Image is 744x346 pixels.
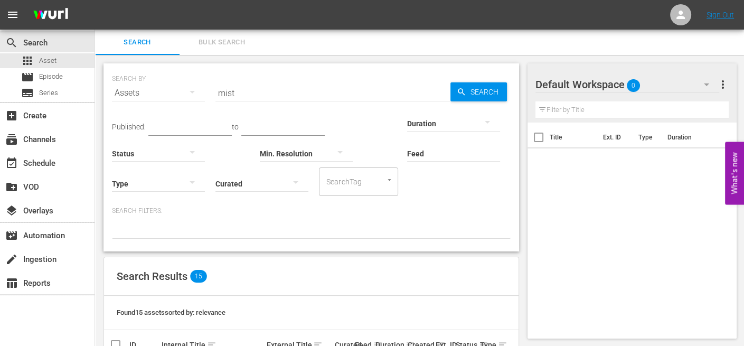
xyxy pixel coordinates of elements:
[21,71,34,83] span: Episode
[550,123,596,152] th: Title
[466,82,507,101] span: Search
[384,175,394,185] button: Open
[190,270,207,283] span: 15
[5,36,18,49] span: Search
[5,204,18,217] span: Overlays
[5,181,18,193] span: VOD
[661,123,724,152] th: Duration
[725,142,744,204] button: Open Feedback Widget
[117,270,187,283] span: Search Results
[5,133,18,146] span: Channels
[39,88,58,98] span: Series
[597,123,632,152] th: Ext. ID
[707,11,734,19] a: Sign Out
[21,87,34,99] span: Series
[632,123,661,152] th: Type
[101,36,173,49] span: Search
[21,54,34,67] span: Asset
[39,71,63,82] span: Episode
[716,72,729,97] button: more_vert
[5,229,18,242] span: Automation
[5,157,18,170] span: Schedule
[117,308,225,316] span: Found 15 assets sorted by: relevance
[112,207,511,216] p: Search Filters:
[716,78,729,91] span: more_vert
[450,82,507,101] button: Search
[186,36,258,49] span: Bulk Search
[535,70,719,99] div: Default Workspace
[627,74,640,97] span: 0
[5,109,18,122] span: Create
[25,3,76,27] img: ans4CAIJ8jUAAAAAAAAAAAAAAAAAAAAAAAAgQb4GAAAAAAAAAAAAAAAAAAAAAAAAJMjXAAAAAAAAAAAAAAAAAAAAAAAAgAT5G...
[39,55,56,66] span: Asset
[5,277,18,289] span: Reports
[112,78,205,108] div: Assets
[112,123,146,131] span: Published:
[232,123,239,131] span: to
[6,8,19,21] span: menu
[5,253,18,266] span: Ingestion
